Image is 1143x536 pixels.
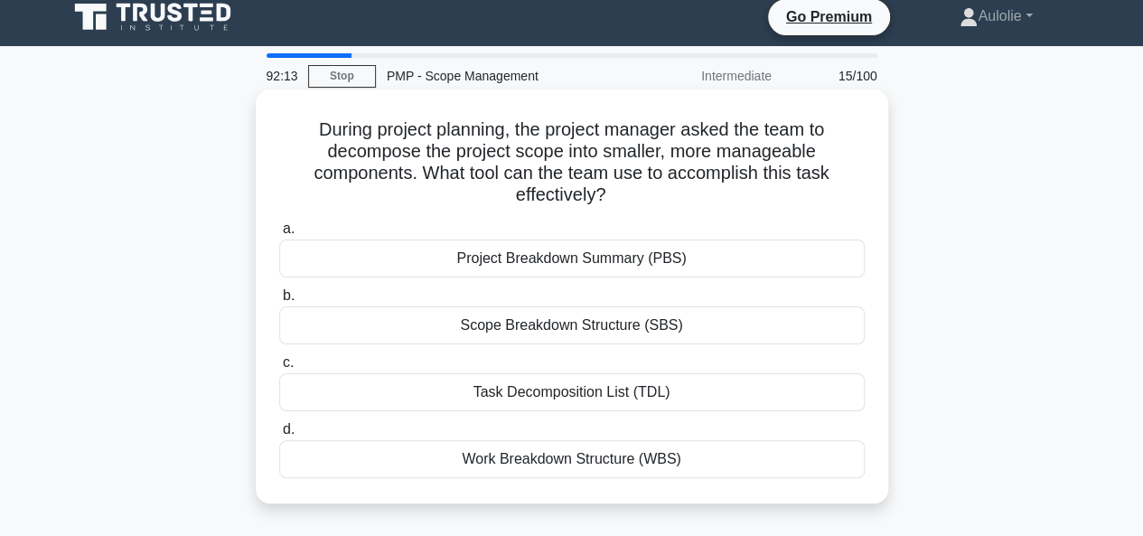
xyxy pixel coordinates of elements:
div: Task Decomposition List (TDL) [279,373,865,411]
span: b. [283,287,295,303]
div: PMP - Scope Management [376,58,624,94]
div: 92:13 [256,58,308,94]
a: Stop [308,65,376,88]
span: d. [283,421,295,437]
a: Go Premium [775,5,883,28]
div: Work Breakdown Structure (WBS) [279,440,865,478]
h5: During project planning, the project manager asked the team to decompose the project scope into s... [277,118,867,207]
span: c. [283,354,294,370]
div: 15/100 [782,58,888,94]
span: a. [283,221,295,236]
div: Scope Breakdown Structure (SBS) [279,306,865,344]
div: Project Breakdown Summary (PBS) [279,240,865,277]
div: Intermediate [624,58,782,94]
